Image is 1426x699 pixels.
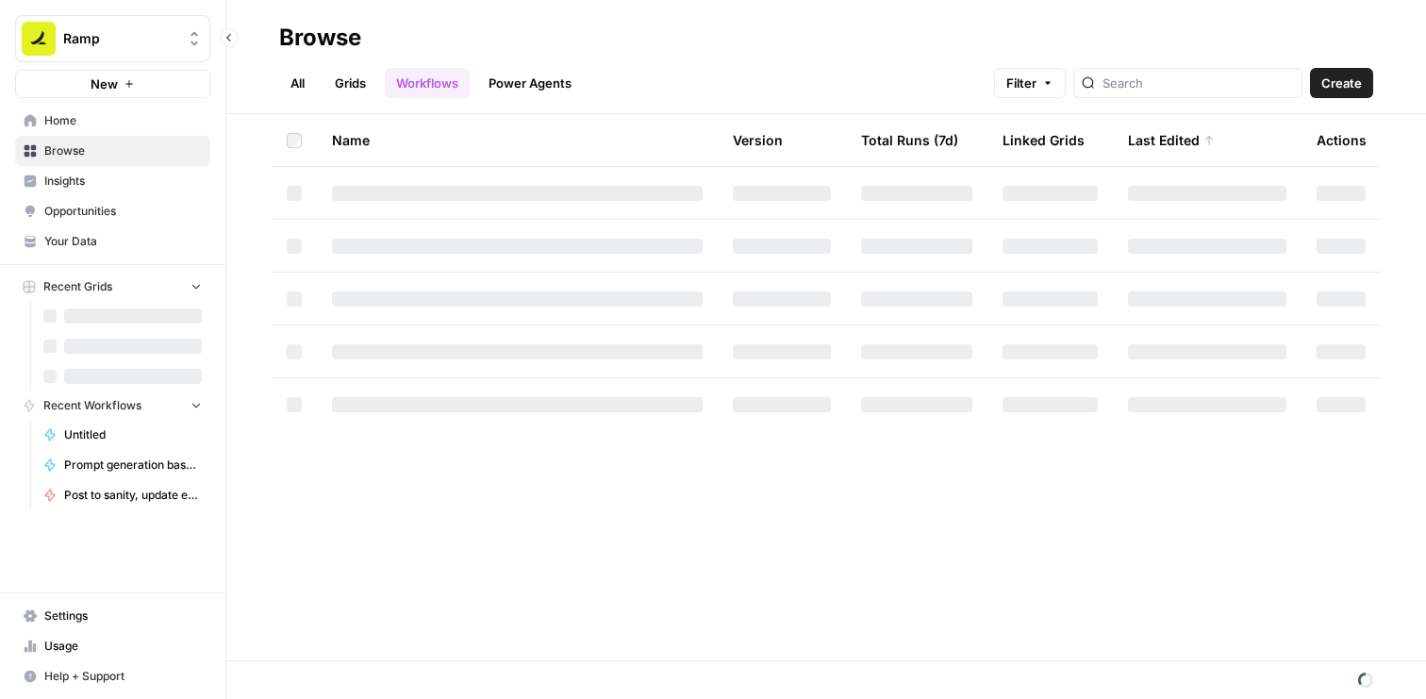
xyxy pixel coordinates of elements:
[43,397,141,414] span: Recent Workflows
[44,112,202,129] span: Home
[1128,114,1215,166] div: Last Edited
[15,631,210,661] a: Usage
[1003,114,1085,166] div: Linked Grids
[15,136,210,166] a: Browse
[323,68,377,98] a: Grids
[44,607,202,624] span: Settings
[15,661,210,691] button: Help + Support
[861,114,958,166] div: Total Runs (7d)
[43,278,112,295] span: Recent Grids
[64,457,202,474] span: Prompt generation based on URL v1
[44,173,202,190] span: Insights
[63,29,177,48] span: Ramp
[44,668,202,685] span: Help + Support
[15,106,210,136] a: Home
[15,273,210,301] button: Recent Grids
[35,480,210,510] a: Post to sanity, update existing post, add to end of post
[15,70,210,98] button: New
[15,226,210,257] a: Your Data
[994,68,1066,98] button: Filter
[35,420,210,450] a: Untitled
[385,68,470,98] a: Workflows
[1006,74,1036,92] span: Filter
[15,601,210,631] a: Settings
[35,450,210,480] a: Prompt generation based on URL v1
[91,75,118,93] span: New
[15,391,210,420] button: Recent Workflows
[15,196,210,226] a: Opportunities
[44,638,202,655] span: Usage
[44,233,202,250] span: Your Data
[22,22,56,56] img: Ramp Logo
[332,114,703,166] div: Name
[1317,114,1367,166] div: Actions
[1321,74,1362,92] span: Create
[64,487,202,504] span: Post to sanity, update existing post, add to end of post
[44,203,202,220] span: Opportunities
[44,142,202,159] span: Browse
[733,114,783,166] div: Version
[279,23,361,53] div: Browse
[64,426,202,443] span: Untitled
[1310,68,1373,98] button: Create
[15,15,210,62] button: Workspace: Ramp
[279,68,316,98] a: All
[15,166,210,196] a: Insights
[477,68,583,98] a: Power Agents
[1103,74,1294,92] input: Search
